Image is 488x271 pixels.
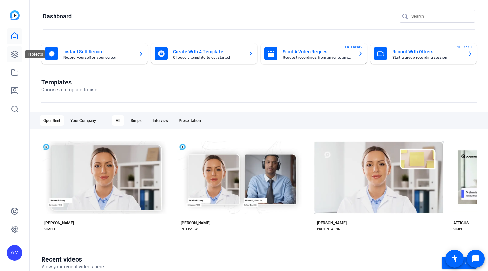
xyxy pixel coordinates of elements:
[44,220,74,226] div: [PERSON_NAME]
[67,115,100,126] div: Your Company
[173,56,243,59] mat-card-subtitle: Choose a template to get started
[317,227,340,232] div: PRESENTATION
[41,263,104,271] p: View your recent videos here
[283,48,353,56] mat-card-title: Send A Video Request
[173,48,243,56] mat-card-title: Create With A Template
[44,227,56,232] div: SIMPLE
[127,115,146,126] div: Simple
[10,10,20,20] img: blue-gradient.svg
[345,45,364,49] span: ENTERPRISE
[25,50,45,58] div: Projects
[472,255,480,263] mat-icon: message
[442,257,477,269] a: Go to library
[370,43,477,64] button: Record With OthersStart a group recording sessionENTERPRISE
[181,220,210,226] div: [PERSON_NAME]
[261,43,367,64] button: Send A Video RequestRequest recordings from anyone, anywhereENTERPRISE
[63,56,133,59] mat-card-subtitle: Record yourself or your screen
[453,220,469,226] div: ATTICUS
[181,227,198,232] div: INTERVIEW
[317,220,347,226] div: [PERSON_NAME]
[451,255,458,263] mat-icon: accessibility
[41,255,104,263] h1: Recent videos
[453,227,465,232] div: SIMPLE
[151,43,257,64] button: Create With A TemplateChoose a template to get started
[40,115,64,126] div: OpenReel
[41,78,97,86] h1: Templates
[392,48,462,56] mat-card-title: Record With Others
[411,12,470,20] input: Search
[63,48,133,56] mat-card-title: Instant Self Record
[283,56,353,59] mat-card-subtitle: Request recordings from anyone, anywhere
[392,56,462,59] mat-card-subtitle: Start a group recording session
[41,43,148,64] button: Instant Self RecordRecord yourself or your screen
[7,245,22,261] div: AM
[112,115,124,126] div: All
[41,86,97,94] p: Choose a template to use
[43,12,72,20] h1: Dashboard
[175,115,205,126] div: Presentation
[149,115,172,126] div: Interview
[455,45,473,49] span: ENTERPRISE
